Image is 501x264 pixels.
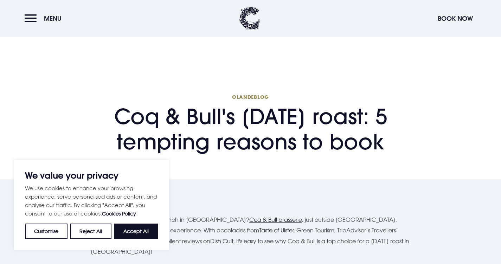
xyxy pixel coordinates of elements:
p: Looking for the best [DATE] lunch in [GEOGRAPHIC_DATA]? , just outside [GEOGRAPHIC_DATA], offers ... [91,214,411,257]
a: Taste of Ulster [259,227,294,234]
a: Dish Cult [210,238,233,245]
button: Menu [25,11,65,26]
span: Clandeblog [91,94,411,100]
p: We value your privacy [25,171,158,180]
a: Coq & Bull brasserie [249,216,302,223]
p: We use cookies to enhance your browsing experience, serve personalised ads or content, and analys... [25,184,158,218]
button: Accept All [114,224,158,239]
div: We value your privacy [14,160,169,250]
a: Cookies Policy [102,211,136,217]
button: Book Now [434,11,476,26]
button: Reject All [70,224,111,239]
h1: Coq & Bull's [DATE] roast: 5 tempting reasons to book [91,94,411,154]
span: Menu [44,14,62,22]
button: Customise [25,224,68,239]
img: Clandeboye Lodge [239,7,260,30]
